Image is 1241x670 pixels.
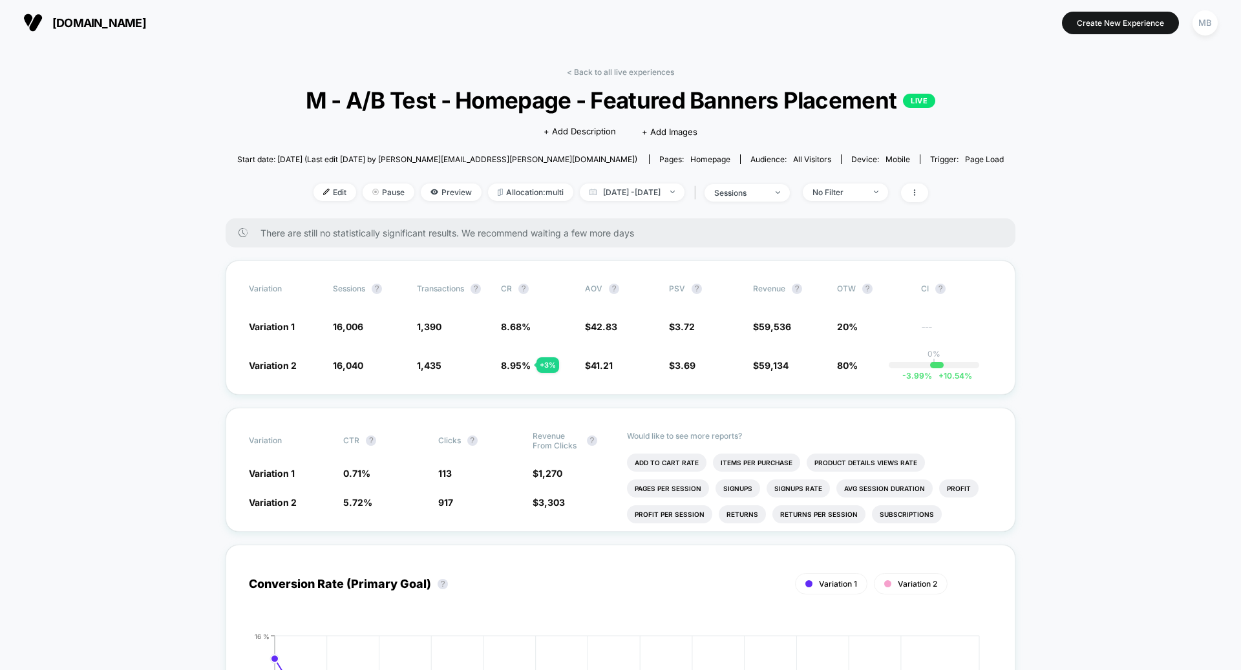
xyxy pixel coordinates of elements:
[921,323,992,333] span: ---
[333,360,363,371] span: 16,040
[438,579,448,589] button: ?
[249,321,295,332] span: Variation 1
[690,154,730,164] span: homepage
[471,284,481,294] button: ?
[1189,10,1222,36] button: MB
[276,87,966,114] span: M - A/B Test - Homepage - Featured Banners Placement
[886,154,910,164] span: mobile
[1062,12,1179,34] button: Create New Experience
[343,435,359,445] span: CTR
[836,479,933,497] li: Avg Session Duration
[363,183,414,201] span: Pause
[691,183,705,202] span: |
[366,435,376,446] button: ?
[585,284,602,293] span: AOV
[372,189,379,195] img: end
[585,360,613,371] span: $
[627,505,712,523] li: Profit Per Session
[333,321,363,332] span: 16,006
[417,284,464,293] span: Transactions
[533,468,562,479] span: $
[627,454,706,472] li: Add To Cart Rate
[237,154,637,164] span: Start date: [DATE] (Last edit [DATE] by [PERSON_NAME][EMAIL_ADDRESS][PERSON_NAME][DOMAIN_NAME])
[249,431,320,450] span: Variation
[659,154,730,164] div: Pages:
[609,284,619,294] button: ?
[669,321,695,332] span: $
[323,189,330,195] img: edit
[438,468,452,479] span: 113
[587,435,597,446] button: ?
[669,360,695,371] span: $
[589,189,597,195] img: calendar
[759,321,791,332] span: 59,536
[249,284,320,294] span: Variation
[627,431,992,441] p: Would like to see more reports?
[898,579,937,589] span: Variation 2
[260,227,990,238] span: There are still no statistically significant results. We recommend waiting a few more days
[1193,10,1218,36] div: MB
[921,284,992,294] span: CI
[501,284,512,293] span: CR
[533,431,580,450] span: Revenue From Clicks
[23,13,43,32] img: Visually logo
[819,579,857,589] span: Variation 1
[753,284,785,293] span: Revenue
[438,497,453,508] span: 917
[538,468,562,479] span: 1,270
[928,349,940,359] p: 0%
[772,505,865,523] li: Returns Per Session
[544,125,616,138] span: + Add Description
[841,154,920,164] span: Device:
[580,183,684,201] span: [DATE] - [DATE]
[716,479,760,497] li: Signups
[438,435,461,445] span: Clicks
[52,16,146,30] span: [DOMAIN_NAME]
[249,468,295,479] span: Variation 1
[501,360,531,371] span: 8.95 %
[249,360,297,371] span: Variation 2
[467,435,478,446] button: ?
[932,371,972,381] span: 10.54 %
[713,454,800,472] li: Items Per Purchase
[872,505,942,523] li: Subscriptions
[792,284,802,294] button: ?
[719,505,766,523] li: Returns
[965,154,1004,164] span: Page Load
[837,321,858,332] span: 20%
[675,360,695,371] span: 3.69
[536,357,559,373] div: + 3 %
[498,189,503,196] img: rebalance
[692,284,702,294] button: ?
[591,321,617,332] span: 42.83
[313,183,356,201] span: Edit
[255,632,270,640] tspan: 16 %
[933,359,935,368] p: |
[776,191,780,194] img: end
[249,497,297,508] span: Variation 2
[488,183,573,201] span: Allocation: multi
[753,360,789,371] span: $
[793,154,831,164] span: All Visitors
[421,183,482,201] span: Preview
[807,454,925,472] li: Product Details Views Rate
[585,321,617,332] span: $
[939,479,979,497] li: Profit
[343,468,370,479] span: 0.71 %
[501,321,531,332] span: 8.68 %
[518,284,529,294] button: ?
[372,284,382,294] button: ?
[675,321,695,332] span: 3.72
[837,284,908,294] span: OTW
[343,497,372,508] span: 5.72 %
[750,154,831,164] div: Audience:
[759,360,789,371] span: 59,134
[939,371,944,381] span: +
[902,371,932,381] span: -3.99 %
[567,67,674,77] a: < Back to all live experiences
[935,284,946,294] button: ?
[333,284,365,293] span: Sessions
[533,497,565,508] span: $
[874,191,878,193] img: end
[812,187,864,197] div: No Filter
